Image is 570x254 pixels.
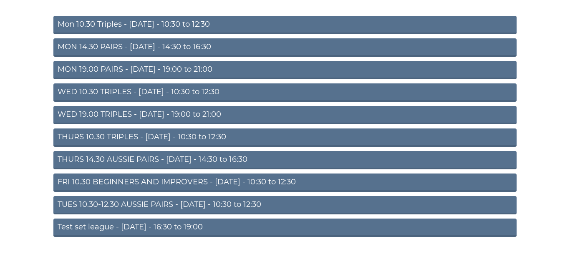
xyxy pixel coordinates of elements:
a: MON 19.00 PAIRS - [DATE] - 19:00 to 21:00 [53,61,517,79]
a: WED 19.00 TRIPLES - [DATE] - 19:00 to 21:00 [53,106,517,124]
a: WED 10.30 TRIPLES - [DATE] - 10:30 to 12:30 [53,83,517,102]
a: Test set league - [DATE] - 16:30 to 19:00 [53,219,517,237]
a: MON 14.30 PAIRS - [DATE] - 14:30 to 16:30 [53,38,517,57]
a: FRI 10.30 BEGINNERS AND IMPROVERS - [DATE] - 10:30 to 12:30 [53,174,517,192]
a: TUES 10.30-12.30 AUSSIE PAIRS - [DATE] - 10:30 to 12:30 [53,196,517,214]
a: THURS 10.30 TRIPLES - [DATE] - 10:30 to 12:30 [53,128,517,147]
a: Mon 10.30 Triples - [DATE] - 10:30 to 12:30 [53,16,517,34]
a: THURS 14.30 AUSSIE PAIRS - [DATE] - 14:30 to 16:30 [53,151,517,169]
